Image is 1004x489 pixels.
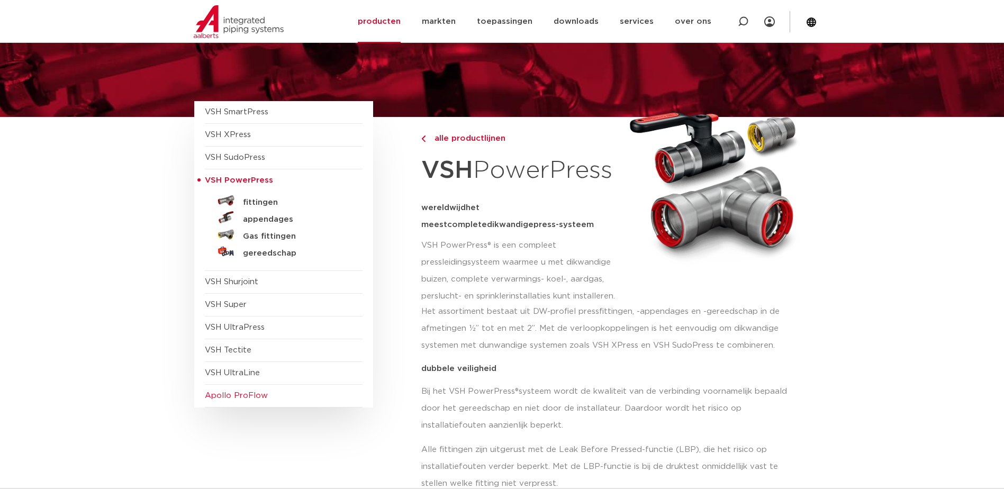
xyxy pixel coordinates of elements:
span: ® [515,387,519,395]
a: alle productlijnen [421,132,620,145]
a: VSH XPress [205,131,251,139]
a: Apollo ProFlow [205,392,268,400]
p: dubbele veiligheid [421,365,803,373]
span: Bij het VSH PowerPress [421,387,515,395]
a: VSH UltraLine [205,369,260,377]
span: dikwandige [487,221,533,229]
h1: PowerPress [421,150,620,191]
a: VSH Super [205,301,247,309]
a: VSH SmartPress [205,108,268,116]
a: gereedschap [205,243,363,260]
span: complete [447,221,487,229]
a: VSH Shurjoint [205,278,258,286]
span: het meest [421,204,480,229]
h5: fittingen [243,198,348,207]
a: VSH Tectite [205,346,251,354]
h5: appendages [243,215,348,224]
strong: VSH [421,158,473,183]
span: alle productlijnen [428,134,505,142]
a: VSH SudoPress [205,153,265,161]
span: wereldwijd [421,204,466,212]
p: Het assortiment bestaat uit DW-profiel pressfittingen, -appendages en -gereedschap in de afmeting... [421,303,803,354]
a: Gas fittingen [205,226,363,243]
h5: Gas fittingen [243,232,348,241]
p: VSH PowerPress® is een compleet pressleidingsysteem waarmee u met dikwandige buizen, complete ver... [421,237,620,305]
span: press-systeem [533,221,594,229]
span: VSH PowerPress [205,176,273,184]
a: appendages [205,209,363,226]
img: chevron-right.svg [421,135,426,142]
h5: gereedschap [243,249,348,258]
span: systeem wordt de kwaliteit van de verbinding voornamelijk bepaald door het gereedschap en niet do... [421,387,787,429]
a: VSH UltraPress [205,323,265,331]
a: fittingen [205,192,363,209]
